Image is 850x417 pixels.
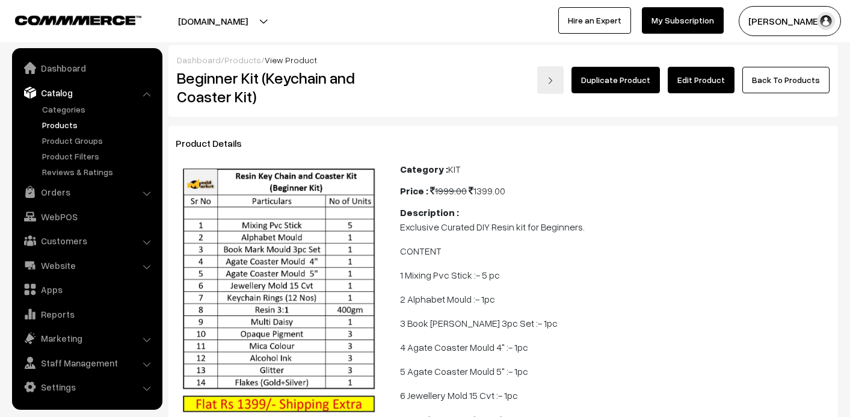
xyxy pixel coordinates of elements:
a: Customers [15,230,158,252]
a: Reports [15,303,158,325]
a: Settings [15,376,158,398]
div: 1399.00 [400,184,831,198]
div: KIT [400,162,831,176]
p: Exclusive Curated DIY Resin kit for Beginners. [400,220,831,234]
p: CONTENT [400,244,831,258]
p: 3 Book [PERSON_NAME] 3pc Set :- 1pc [400,316,831,330]
img: right-arrow.png [547,77,554,84]
a: Duplicate Product [571,67,660,93]
a: Reviews & Ratings [39,165,158,178]
img: 17585368897746Beginner-Kit_page-0001-1.jpg [180,167,378,414]
span: Product Details [176,137,256,149]
a: Apps [15,279,158,300]
b: Price : [400,185,428,197]
a: Product Groups [39,134,158,147]
h2: Beginner Kit (Keychain and Coaster Kit) [177,69,383,106]
a: Website [15,255,158,276]
p: 5 Agate Coaster Mould 5" :- 1pc [400,364,831,378]
span: 1 Mixing Pvc Stick :- 5 pc [400,269,500,281]
a: Categories [39,103,158,116]
a: Products [224,55,261,65]
a: Hire an Expert [558,7,631,34]
a: Orders [15,181,158,203]
a: Products [39,119,158,131]
a: Marketing [15,327,158,349]
a: Back To Products [742,67,830,93]
button: [DOMAIN_NAME] [136,6,290,36]
a: COMMMERCE [15,12,120,26]
b: Description : [400,206,459,218]
span: View Product [265,55,317,65]
a: My Subscription [642,7,724,34]
p: 4 Agate Coaster Mould 4" :- 1pc [400,340,831,354]
img: COMMMERCE [15,16,141,25]
b: Category : [400,163,448,175]
img: user [817,12,835,30]
a: WebPOS [15,206,158,227]
a: Staff Management [15,352,158,374]
p: 6 Jewellery Mold 15 Cvt :- 1pc [400,388,831,403]
div: / / [177,54,830,66]
a: Edit Product [668,67,735,93]
p: 2 Alphabet Mould :- 1pc [400,292,831,306]
a: Catalog [15,82,158,103]
a: Product Filters [39,150,158,162]
span: 1999.00 [430,185,467,197]
a: Dashboard [177,55,221,65]
a: Dashboard [15,57,158,79]
button: [PERSON_NAME]… [739,6,841,36]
